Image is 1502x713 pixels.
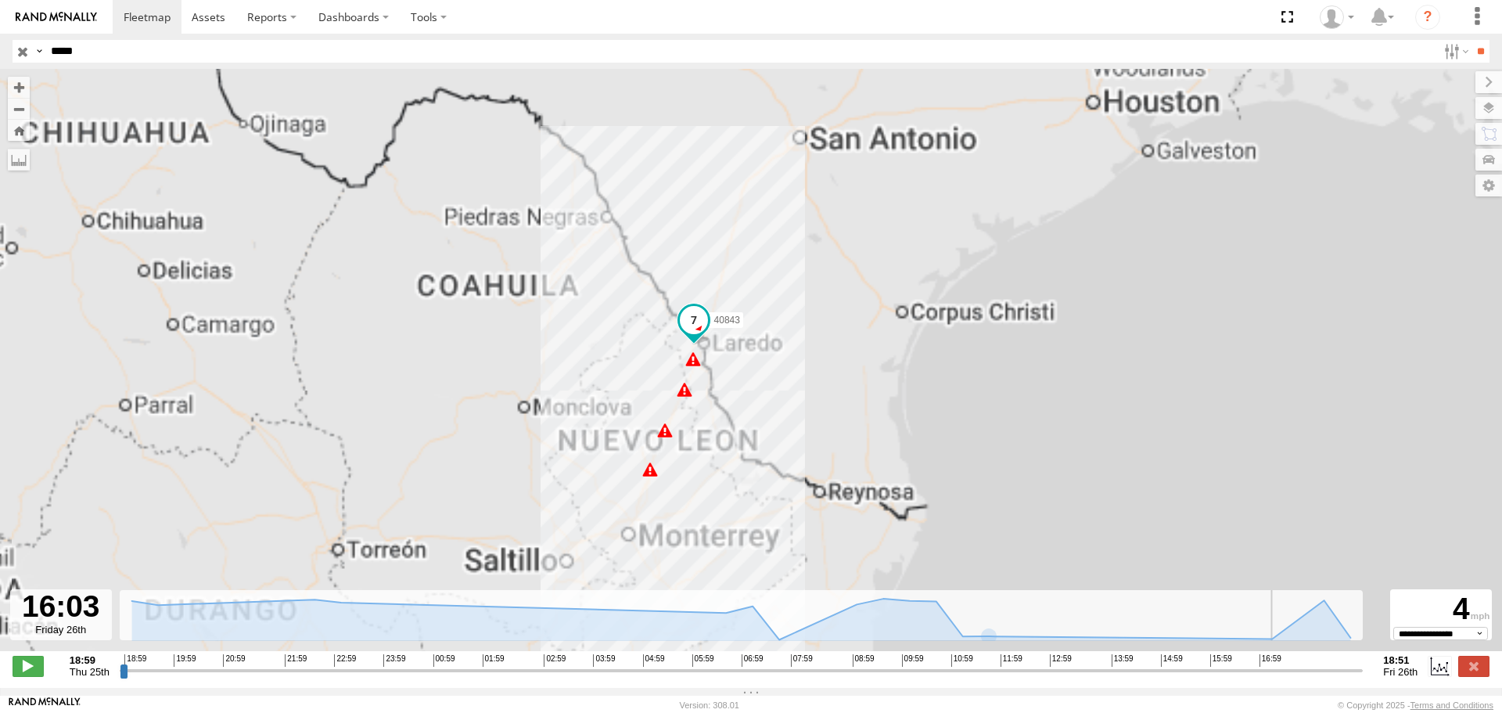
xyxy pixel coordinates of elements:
[1112,654,1134,667] span: 13:59
[8,77,30,98] button: Zoom in
[1161,654,1183,667] span: 14:59
[1392,592,1489,627] div: 4
[643,654,665,667] span: 04:59
[853,654,875,667] span: 08:59
[951,654,973,667] span: 10:59
[70,666,110,678] span: Thu 25th Sep 2025
[483,654,505,667] span: 01:59
[791,654,813,667] span: 07:59
[742,654,764,667] span: 06:59
[124,654,146,667] span: 18:59
[1210,654,1232,667] span: 15:59
[16,12,97,23] img: rand-logo.svg
[9,697,81,713] a: Visit our Website
[1458,656,1489,676] label: Close
[223,654,245,667] span: 20:59
[714,314,740,325] span: 40843
[8,98,30,120] button: Zoom out
[902,654,924,667] span: 09:59
[174,654,196,667] span: 19:59
[1050,654,1072,667] span: 12:59
[8,149,30,171] label: Measure
[1475,175,1502,196] label: Map Settings
[1415,5,1440,30] i: ?
[70,654,110,666] strong: 18:59
[1383,654,1418,666] strong: 18:51
[1438,40,1471,63] label: Search Filter Options
[1314,5,1360,29] div: Caseta Laredo TX
[285,654,307,667] span: 21:59
[1259,654,1281,667] span: 16:59
[13,656,44,676] label: Play/Stop
[1001,654,1022,667] span: 11:59
[334,654,356,667] span: 22:59
[33,40,45,63] label: Search Query
[8,120,30,141] button: Zoom Home
[433,654,455,667] span: 00:59
[692,654,714,667] span: 05:59
[544,654,566,667] span: 02:59
[593,654,615,667] span: 03:59
[680,700,739,710] div: Version: 308.01
[1383,666,1418,678] span: Fri 26th Sep 2025
[383,654,405,667] span: 23:59
[1410,700,1493,710] a: Terms and Conditions
[1338,700,1493,710] div: © Copyright 2025 -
